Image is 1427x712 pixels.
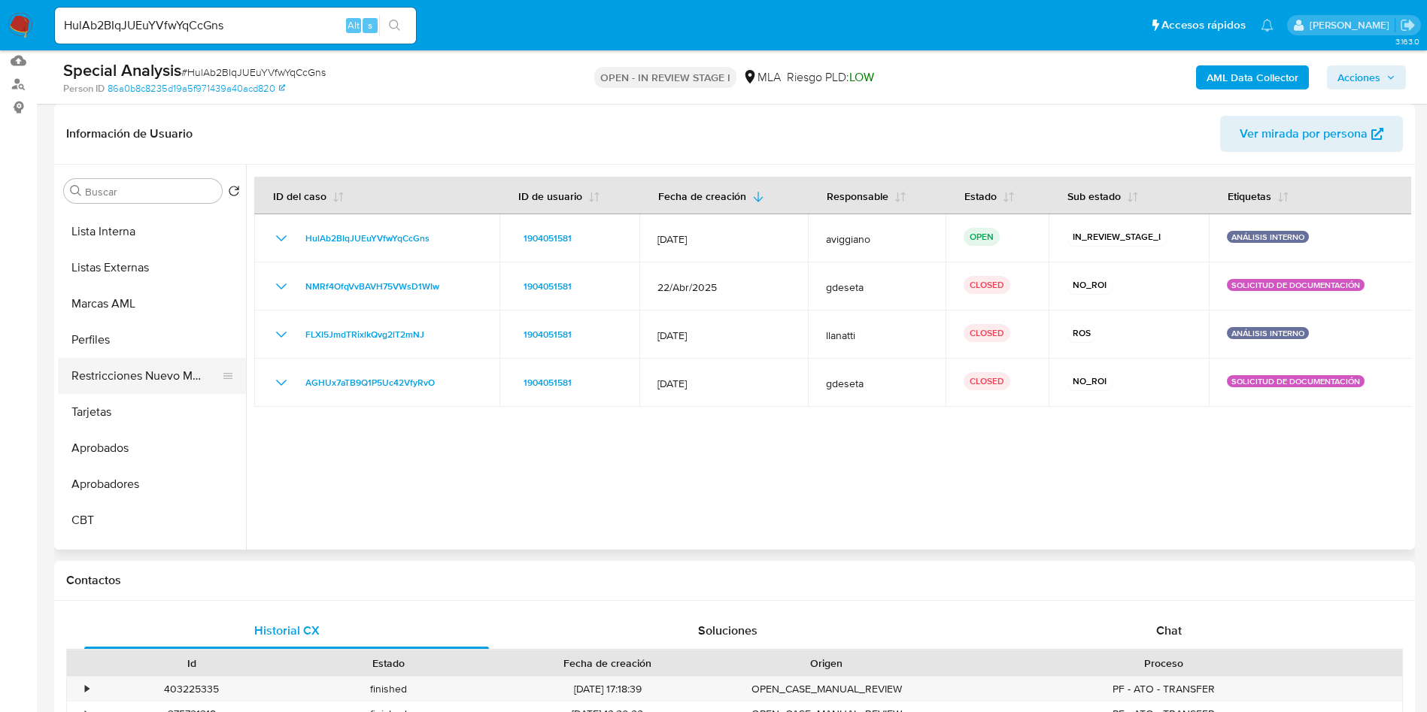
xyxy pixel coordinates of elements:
button: Marcas AML [58,286,246,322]
a: Salir [1400,17,1416,33]
a: 86a0b8c8235d19a5f971439a40acd820 [108,82,285,95]
span: Historial CX [254,622,320,639]
div: PF - ATO - TRANSFER [925,677,1402,701]
button: Restricciones Nuevo Mundo [58,358,234,394]
input: Buscar [85,185,216,198]
div: 403225335 [93,677,290,701]
div: Estado [301,656,477,671]
span: Chat [1156,622,1182,639]
span: Acciones [1337,65,1380,89]
div: Id [104,656,280,671]
div: Proceso [936,656,1392,671]
button: Volver al orden por defecto [228,185,240,201]
button: CBT [58,502,246,538]
div: [DATE] 17:18:39 [487,677,728,701]
div: • [85,682,89,696]
button: Acciones [1327,65,1406,89]
p: gustavo.deseta@mercadolibre.com [1310,18,1395,32]
a: Notificaciones [1261,19,1274,32]
span: Riesgo PLD: [787,69,874,86]
span: Accesos rápidos [1161,17,1246,33]
button: Aprobados [58,430,246,466]
button: Lista Interna [58,214,246,250]
span: 3.163.0 [1395,35,1419,47]
input: Buscar usuario o caso... [55,16,416,35]
span: Soluciones [698,622,758,639]
button: Perfiles [58,322,246,358]
h1: Información de Usuario [66,126,193,141]
div: finished [290,677,487,701]
span: Ver mirada por persona [1240,116,1368,152]
div: OPEN_CASE_MANUAL_REVIEW [728,677,925,701]
button: AML Data Collector [1196,65,1309,89]
button: Tarjetas [58,394,246,430]
button: Ver mirada por persona [1220,116,1403,152]
span: # HulAb2BIqJUEuYVfwYqCcGns [181,65,326,80]
button: search-icon [379,15,410,36]
b: AML Data Collector [1207,65,1298,89]
button: Buscar [70,185,82,197]
button: Listas Externas [58,250,246,286]
span: LOW [849,68,874,86]
b: Special Analysis [63,58,181,82]
div: MLA [742,69,781,86]
button: Aprobadores [58,466,246,502]
b: Person ID [63,82,105,95]
span: s [368,18,372,32]
span: Alt [348,18,360,32]
div: Origen [739,656,915,671]
h1: Contactos [66,573,1403,588]
p: OPEN - IN REVIEW STAGE I [594,67,736,88]
button: CBP [58,538,246,574]
div: Fecha de creación [498,656,718,671]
